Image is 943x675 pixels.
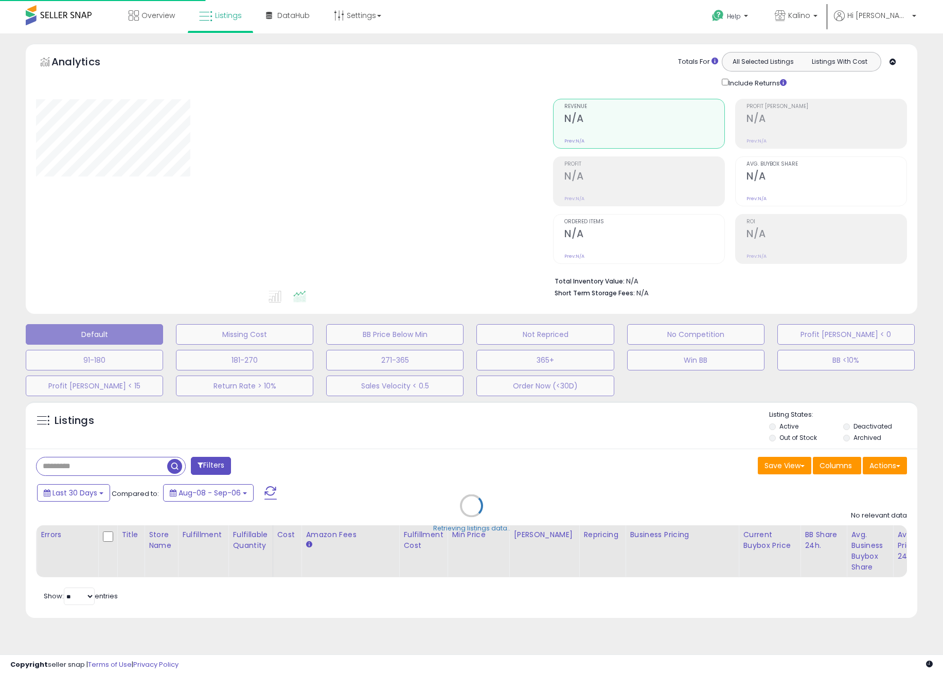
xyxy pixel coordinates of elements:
button: Listings With Cost [801,55,878,68]
small: Prev: N/A [564,253,584,259]
button: Missing Cost [176,324,313,345]
b: Total Inventory Value: [555,277,625,286]
li: N/A [555,274,899,287]
span: Avg. Buybox Share [746,162,906,167]
div: Totals For [678,57,718,67]
h2: N/A [564,113,724,127]
h5: Analytics [51,55,120,72]
i: Get Help [711,9,724,22]
b: Short Term Storage Fees: [555,289,635,297]
div: Retrieving listings data.. [433,524,510,533]
a: Help [704,2,758,33]
button: Default [26,324,163,345]
small: Prev: N/A [564,138,584,144]
small: Prev: N/A [746,253,767,259]
span: N/A [636,288,649,298]
button: Profit [PERSON_NAME] < 15 [26,376,163,396]
button: 271-365 [326,350,464,370]
button: Win BB [627,350,764,370]
h2: N/A [564,228,724,242]
small: Prev: N/A [746,138,767,144]
span: Ordered Items [564,219,724,225]
button: Profit [PERSON_NAME] < 0 [777,324,915,345]
span: Kalino [788,10,810,21]
button: BB Price Below Min [326,324,464,345]
span: Hi [PERSON_NAME] [847,10,909,21]
small: Prev: N/A [746,196,767,202]
button: Order Now (<30D) [476,376,614,396]
span: Revenue [564,104,724,110]
button: BB <10% [777,350,915,370]
span: DataHub [277,10,310,21]
button: Sales Velocity < 0.5 [326,376,464,396]
span: Profit [PERSON_NAME] [746,104,906,110]
h2: N/A [564,170,724,184]
div: Include Returns [714,77,799,88]
h2: N/A [746,228,906,242]
button: 365+ [476,350,614,370]
h2: N/A [746,113,906,127]
span: Profit [564,162,724,167]
span: Listings [215,10,242,21]
a: Hi [PERSON_NAME] [834,10,916,33]
button: All Selected Listings [725,55,802,68]
button: Return Rate > 10% [176,376,313,396]
span: Overview [141,10,175,21]
h2: N/A [746,170,906,184]
button: 91-180 [26,350,163,370]
button: Not Repriced [476,324,614,345]
button: No Competition [627,324,764,345]
button: 181-270 [176,350,313,370]
small: Prev: N/A [564,196,584,202]
span: ROI [746,219,906,225]
span: Help [727,12,741,21]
